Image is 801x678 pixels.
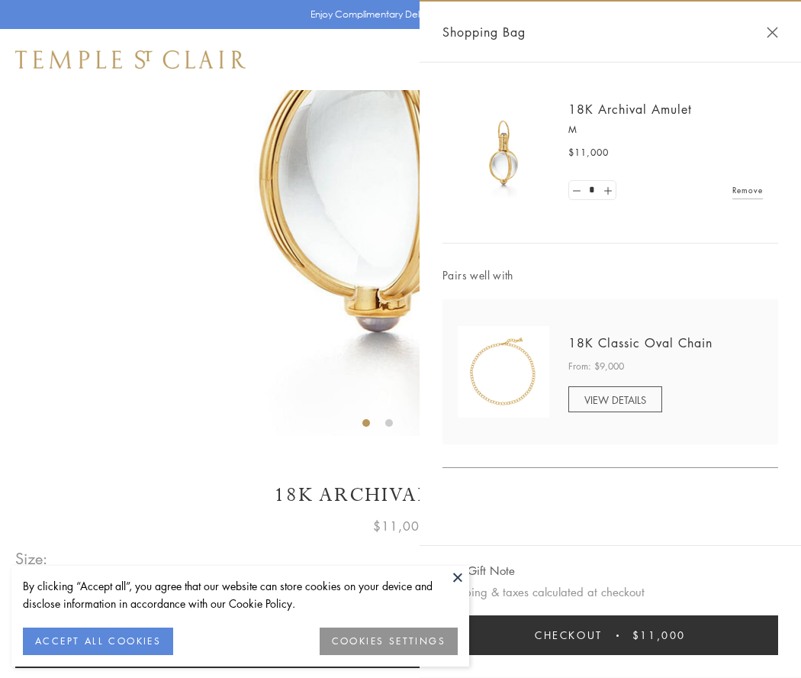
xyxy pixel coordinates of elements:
[458,107,549,199] img: 18K Archival Amulet
[442,615,778,655] button: Checkout $11,000
[568,145,609,160] span: $11,000
[15,482,786,508] h1: 18K Archival Amulet
[568,359,624,374] span: From: $9,000
[767,27,778,38] button: Close Shopping Bag
[568,334,713,351] a: 18K Classic Oval Chain
[535,627,603,644] span: Checkout
[458,326,549,418] img: N88865-OV18
[584,392,646,407] span: VIEW DETAILS
[373,516,428,536] span: $11,000
[15,50,246,69] img: Temple St. Clair
[442,22,526,42] span: Shopping Bag
[310,7,484,22] p: Enjoy Complimentary Delivery & Returns
[600,181,615,200] a: Set quantity to 2
[320,628,458,655] button: COOKIES SETTINGS
[23,577,458,612] div: By clicking “Accept all”, you agree that our website can store cookies on your device and disclos...
[632,627,686,644] span: $11,000
[568,386,662,412] a: VIEW DETAILS
[15,546,49,571] span: Size:
[23,628,173,655] button: ACCEPT ALL COOKIES
[568,101,692,118] a: 18K Archival Amulet
[442,583,778,602] p: Shipping & taxes calculated at checkout
[442,561,515,580] button: Add Gift Note
[568,122,763,137] p: M
[569,181,584,200] a: Set quantity to 0
[442,266,778,284] span: Pairs well with
[732,182,763,199] a: Remove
